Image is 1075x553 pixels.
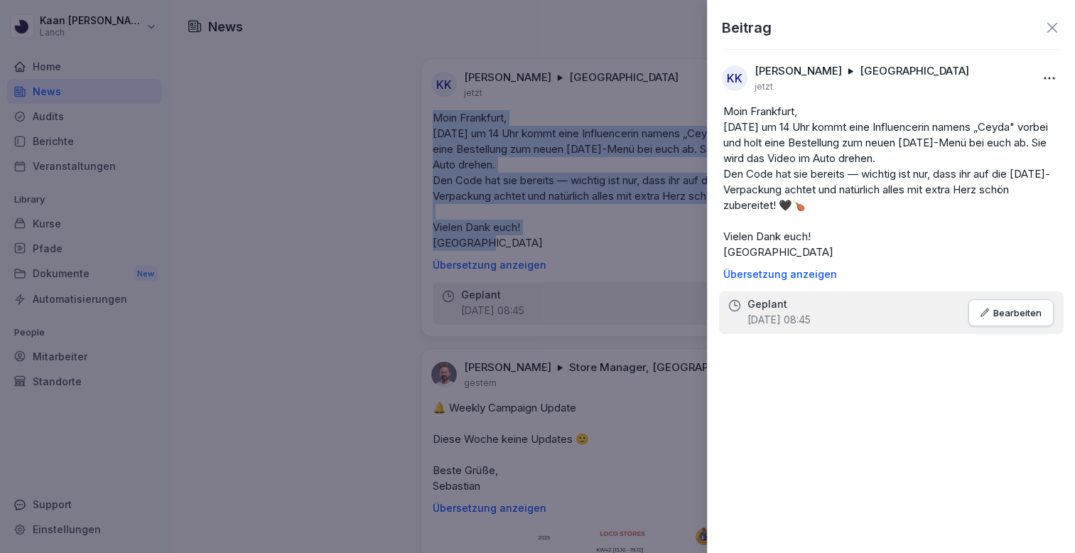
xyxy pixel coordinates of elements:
p: Moin Frankfurt, [DATE] um 14 Uhr kommt eine Influencerin namens „Ceyda" vorbei und holt eine Best... [723,104,1059,260]
p: jetzt [755,81,773,92]
p: [GEOGRAPHIC_DATA] [860,64,969,78]
button: Bearbeiten [968,299,1054,326]
p: Beitrag [722,17,772,38]
div: KK [722,65,747,91]
p: [DATE] 08:45 [747,313,811,327]
p: Geplant [747,299,787,310]
p: Übersetzung anzeigen [723,269,1059,280]
p: Bearbeiten [993,307,1042,318]
p: [PERSON_NAME] [755,64,842,78]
